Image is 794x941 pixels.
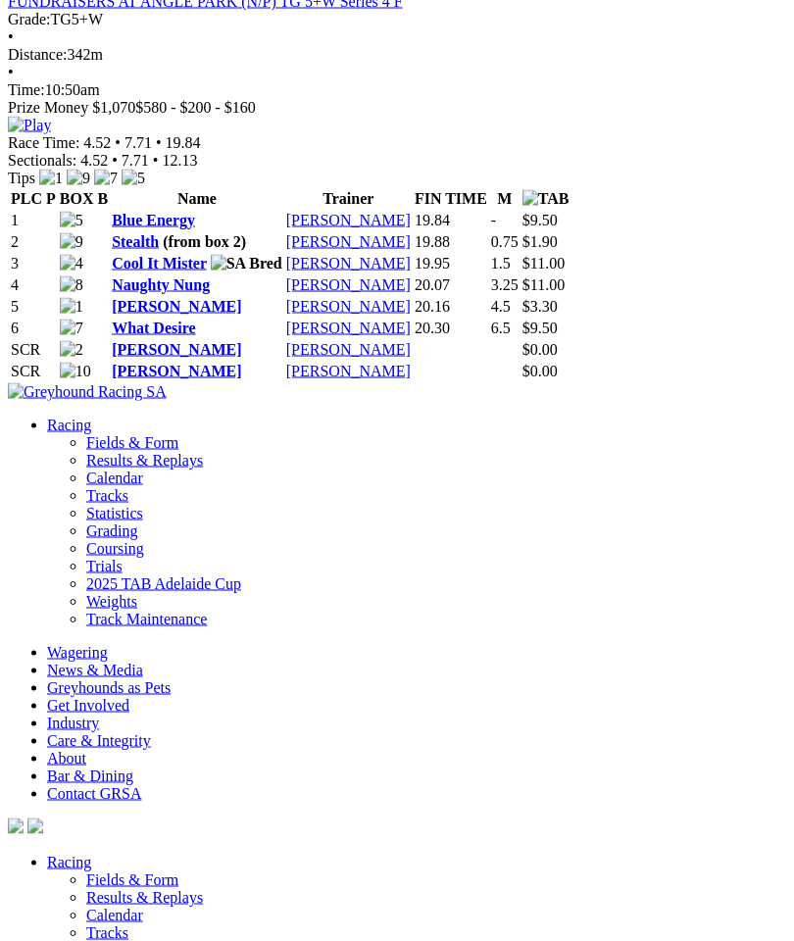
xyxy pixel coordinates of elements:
span: 12.13 [162,152,197,169]
text: 0.75 [491,233,519,250]
img: 5 [60,212,83,229]
a: Trials [86,558,123,574]
span: Grade: [8,11,51,27]
a: Results & Replays [86,452,203,469]
a: [PERSON_NAME] [286,320,411,336]
span: 4.52 [80,152,108,169]
a: [PERSON_NAME] [112,341,241,358]
a: What Desire [112,320,195,336]
a: [PERSON_NAME] [112,298,241,315]
text: 6.5 [491,320,511,336]
td: 19.84 [414,211,488,230]
span: $9.50 [522,320,558,336]
th: FIN TIME [414,189,488,209]
img: 7 [94,170,118,187]
a: Fields & Form [86,871,178,888]
span: $11.00 [522,255,565,272]
span: Time: [8,81,45,98]
span: Sectionals: [8,152,76,169]
img: 10 [60,363,91,380]
span: $580 - $200 - $160 [135,99,256,116]
a: [PERSON_NAME] [286,298,411,315]
img: 5 [122,170,145,187]
a: Statistics [86,505,143,521]
a: Tracks [86,487,128,504]
td: 20.16 [414,297,488,317]
td: 6 [10,319,57,338]
img: 9 [67,170,90,187]
td: SCR [10,340,57,360]
a: [PERSON_NAME] [286,233,411,250]
a: Grading [86,522,137,539]
td: 4 [10,275,57,295]
td: 5 [10,297,57,317]
span: $0.00 [522,363,558,379]
span: • [153,152,159,169]
span: BOX [60,190,94,207]
td: 19.88 [414,232,488,252]
a: 2025 TAB Adelaide Cup [86,575,241,592]
td: SCR [10,362,57,381]
a: Wagering [47,644,108,661]
td: 3 [10,254,57,273]
a: [PERSON_NAME] [286,276,411,293]
span: • [8,64,14,80]
img: Greyhound Racing SA [8,383,167,401]
a: Racing [47,417,91,433]
a: Tracks [86,924,128,941]
img: Play [8,117,51,134]
a: [PERSON_NAME] [286,341,411,358]
text: - [491,212,496,228]
a: Get Involved [47,697,129,714]
text: 3.25 [491,276,519,293]
img: twitter.svg [27,818,43,834]
div: 10:50am [8,81,786,99]
span: $3.30 [522,298,558,315]
a: Racing [47,854,91,870]
img: TAB [522,190,570,208]
a: [PERSON_NAME] [286,255,411,272]
th: Trainer [285,189,412,209]
img: 9 [60,233,83,251]
a: [PERSON_NAME] [286,363,411,379]
a: About [47,750,86,767]
a: Industry [47,715,99,731]
span: 4.52 [83,134,111,151]
img: 1 [39,170,63,187]
span: Distance: [8,46,67,63]
span: • [8,28,14,45]
td: 19.95 [414,254,488,273]
td: 20.07 [414,275,488,295]
a: Track Maintenance [86,611,207,627]
span: $1.90 [522,233,558,250]
a: Results & Replays [86,889,203,906]
a: Calendar [86,470,143,486]
span: $0.00 [522,341,558,358]
div: 342m [8,46,786,64]
th: Name [111,189,283,209]
a: [PERSON_NAME] [112,363,241,379]
a: Coursing [86,540,144,557]
a: Fields & Form [86,434,178,451]
img: 8 [60,276,83,294]
img: 2 [60,341,83,359]
span: P [46,190,56,207]
a: Calendar [86,907,143,923]
img: 1 [60,298,83,316]
span: • [156,134,162,151]
span: B [97,190,108,207]
a: Contact GRSA [47,785,141,802]
text: 1.5 [491,255,511,272]
a: Bar & Dining [47,768,133,784]
a: Care & Integrity [47,732,151,749]
img: SA Bred [211,255,282,272]
span: $9.50 [522,212,558,228]
span: • [112,152,118,169]
td: 20.30 [414,319,488,338]
img: 4 [60,255,83,272]
a: Blue Energy [112,212,195,228]
a: Greyhounds as Pets [47,679,171,696]
a: [PERSON_NAME] [286,212,411,228]
a: Naughty Nung [112,276,210,293]
span: $11.00 [522,276,565,293]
